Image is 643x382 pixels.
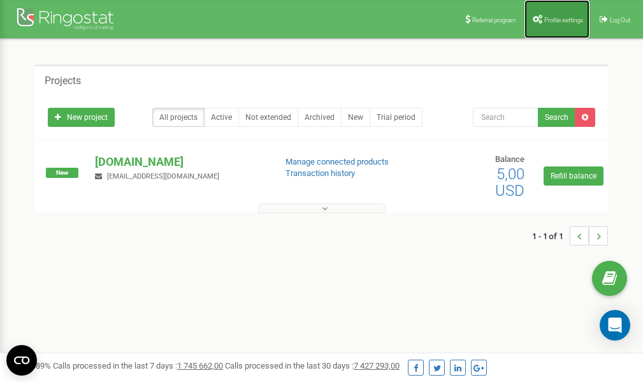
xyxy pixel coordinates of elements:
[46,168,78,178] span: New
[472,17,516,24] span: Referral program
[6,345,37,376] button: Open CMP widget
[370,108,423,127] a: Trial period
[473,108,538,127] input: Search
[495,154,524,164] span: Balance
[495,165,524,200] span: 5,00 USD
[341,108,370,127] a: New
[225,361,400,371] span: Calls processed in the last 30 days :
[354,361,400,371] u: 7 427 293,00
[544,17,583,24] span: Profile settings
[610,17,630,24] span: Log Out
[45,75,81,87] h5: Projects
[152,108,205,127] a: All projects
[285,157,389,166] a: Manage connected products
[532,226,570,246] span: 1 - 1 of 1
[177,361,223,371] u: 1 745 662,00
[238,108,298,127] a: Not extended
[95,154,264,170] p: [DOMAIN_NAME]
[53,361,223,371] span: Calls processed in the last 7 days :
[600,310,630,341] div: Open Intercom Messenger
[544,166,603,186] a: Refill balance
[48,108,115,127] a: New project
[285,168,355,178] a: Transaction history
[538,108,575,127] button: Search
[204,108,239,127] a: Active
[298,108,342,127] a: Archived
[532,214,608,258] nav: ...
[107,172,219,180] span: [EMAIL_ADDRESS][DOMAIN_NAME]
